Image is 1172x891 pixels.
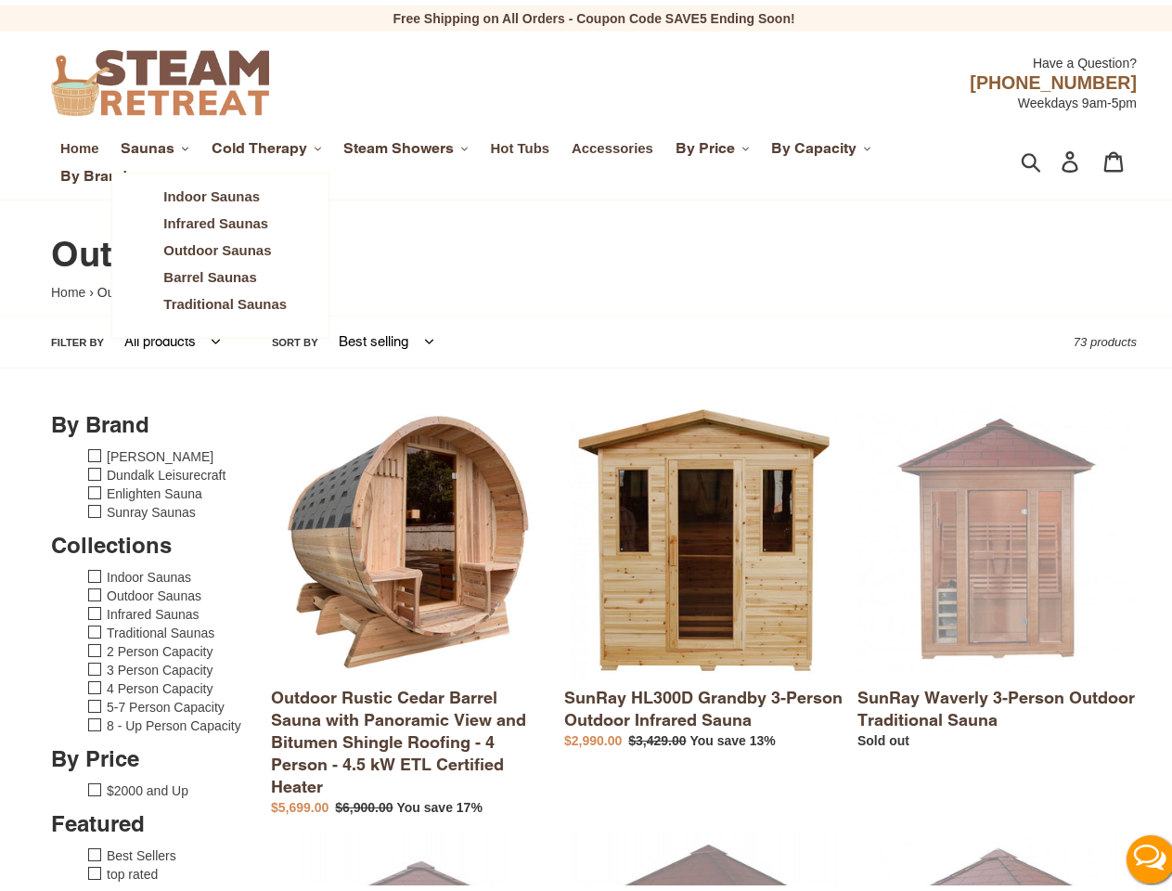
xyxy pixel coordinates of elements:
span: Outdoor Saunas [51,226,325,269]
h3: Featured [51,804,257,832]
a: Indoor Saunas [107,564,191,579]
a: Dundalk Leisurecraft [107,462,225,477]
a: Indoor Saunas [149,178,301,205]
a: 2 Person Capacity [107,639,213,653]
a: Barrel Saunas [149,259,301,286]
span: Outdoor Saunas [97,279,192,294]
a: 4 Person Capacity [107,676,213,691]
button: Cold Therapy [202,129,331,157]
span: [PHONE_NUMBER] [970,67,1137,87]
button: By Price [666,129,759,157]
a: [PERSON_NAME] [107,444,213,458]
h3: Collections [51,525,257,553]
span: Steam Showers [343,134,454,152]
a: Outdoor Saunas [107,583,201,598]
span: Cold Therapy [212,134,307,152]
a: Hot Tubs [482,131,560,155]
span: Home [60,135,98,151]
a: top rated [107,861,158,876]
a: Home [51,279,85,294]
button: Steam Showers [334,129,478,157]
span: Traditional Saunas [163,291,287,307]
span: Infrared Saunas [163,210,268,226]
a: 3 Person Capacity [107,657,213,672]
h3: By Price [51,739,257,767]
span: Outdoor Saunas [163,237,271,253]
span: Hot Tubs [491,135,550,151]
a: 8 - Up Person Capacity [107,713,241,728]
a: 5-7 Person Capacity [107,694,225,709]
label: Filter by [51,328,104,346]
button: By Capacity [762,129,881,157]
a: Traditional Saunas [149,286,301,313]
a: Best Sellers [107,843,176,858]
img: Steam Retreat [51,45,269,110]
span: By Price [676,134,735,152]
span: By Capacity [771,134,856,152]
a: Home [51,131,108,155]
a: Sunray Saunas [107,499,196,514]
span: › [89,279,94,294]
span: Weekdays 9am-5pm [1018,90,1137,105]
span: Saunas [121,134,174,152]
a: Traditional Saunas [107,620,214,635]
span: By Brand [60,161,127,180]
a: Outdoor Saunas [149,232,301,259]
a: Infrared Saunas [149,205,301,232]
button: By Brand [51,157,151,185]
span: Accessories [572,135,653,151]
span: Barrel Saunas [163,264,256,280]
nav: breadcrumbs [51,278,1137,296]
button: Saunas [111,129,199,157]
h3: By Brand [51,405,257,433]
a: $2000 and Up [107,778,188,793]
a: Enlighten Sauna [107,481,202,496]
span: 73 products [1074,329,1137,343]
a: Infrared Saunas [107,601,200,616]
label: Sort by [272,328,318,346]
span: Indoor Saunas [163,183,260,200]
a: Accessories [562,131,663,155]
div: Have a Question? [413,39,1137,67]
